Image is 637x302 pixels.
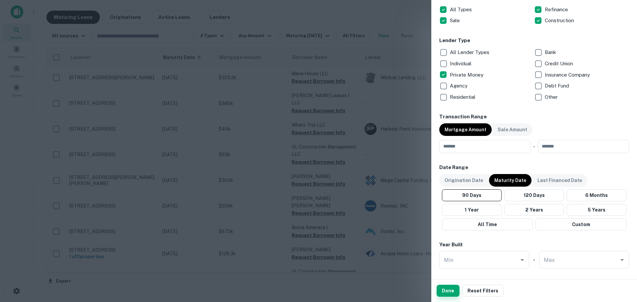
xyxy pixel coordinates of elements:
[545,93,559,101] p: Other
[504,204,564,216] button: 2 Years
[604,249,637,281] iframe: Chat Widget
[450,93,477,101] p: Residential
[537,177,582,184] p: Last Financed Date
[445,177,483,184] p: Origination Date
[533,140,535,153] div: -
[450,82,469,90] p: Agency
[545,48,557,56] p: Bank
[567,204,626,216] button: 5 Years
[439,113,629,121] h6: Transaction Range
[439,164,629,171] h6: Date Range
[498,126,527,133] p: Sale Amount
[450,60,473,68] p: Individual
[545,6,569,14] p: Refinance
[462,285,504,297] button: Reset Filters
[545,82,570,90] p: Debt Fund
[442,218,533,230] button: All Time
[518,255,527,265] button: Open
[533,256,535,264] h6: -
[450,71,485,79] p: Private Money
[545,71,591,79] p: Insurance Company
[439,37,629,44] h6: Lender Type
[439,241,463,249] h6: Year Built
[545,60,574,68] p: Credit Union
[442,204,502,216] button: 1 Year
[504,189,564,201] button: 120 Days
[442,189,502,201] button: 90 Days
[494,177,526,184] p: Maturity Date
[437,285,460,297] button: Done
[445,126,486,133] p: Mortgage Amount
[450,17,461,25] p: Sale
[450,48,491,56] p: All Lender Types
[567,189,626,201] button: 6 Months
[450,6,473,14] p: All Types
[535,218,626,230] button: Custom
[545,17,575,25] p: Construction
